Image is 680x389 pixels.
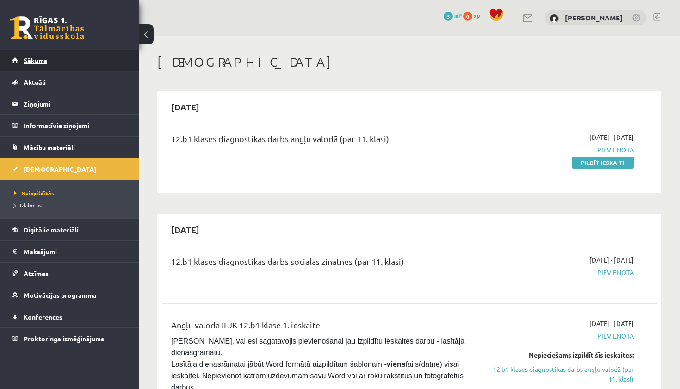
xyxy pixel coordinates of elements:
span: Atzīmes [24,269,49,277]
a: Sākums [12,50,127,71]
span: xp [474,12,480,19]
a: Ziņojumi [12,93,127,114]
legend: Informatīvie ziņojumi [24,115,127,136]
h2: [DATE] [162,96,209,118]
span: Mācību materiāli [24,143,75,151]
img: Anastasija Golobokova [550,14,559,23]
a: Informatīvie ziņojumi [12,115,127,136]
h1: [DEMOGRAPHIC_DATA] [157,54,661,70]
span: [DATE] - [DATE] [589,319,634,328]
div: Nepieciešams izpildīt šīs ieskaites: [489,350,634,360]
a: Mācību materiāli [12,137,127,158]
a: 0 xp [463,12,484,19]
span: Pievienota [489,145,634,155]
a: Maksājumi [12,241,127,262]
legend: Maksājumi [24,241,127,262]
a: Proktoringa izmēģinājums [12,328,127,349]
a: Rīgas 1. Tālmācības vidusskola [10,16,84,39]
span: Neizpildītās [14,189,54,197]
div: 12.b1 klases diagnostikas darbs angļu valodā (par 11. klasi) [171,132,475,150]
span: Aktuāli [24,78,46,86]
span: Pievienota [489,331,634,341]
legend: Ziņojumi [24,93,127,114]
strong: viens [387,360,406,368]
span: Pievienota [489,268,634,277]
a: Neizpildītās [14,189,130,197]
div: 12.b1 klases diagnostikas darbs sociālās zinātnēs (par 11. klasi) [171,255,475,272]
span: Konferences [24,313,62,321]
a: Motivācijas programma [12,284,127,306]
span: [DATE] - [DATE] [589,255,634,265]
a: Pildīt ieskaiti [572,157,634,169]
a: Konferences [12,306,127,327]
span: mP [454,12,462,19]
a: Aktuāli [12,71,127,93]
h2: [DATE] [162,219,209,240]
span: [DEMOGRAPHIC_DATA] [24,165,96,173]
a: Atzīmes [12,263,127,284]
a: 12.b1 klases diagnostikas darbs angļu valodā (par 11. klasi) [489,364,634,384]
a: Izlabotās [14,201,130,209]
span: Digitālie materiāli [24,226,79,234]
a: [PERSON_NAME] [565,13,623,22]
span: Proktoringa izmēģinājums [24,334,104,343]
span: 0 [463,12,472,21]
div: Angļu valoda II JK 12.b1 klase 1. ieskaite [171,319,475,336]
span: Sākums [24,56,47,64]
span: Motivācijas programma [24,291,97,299]
span: Izlabotās [14,201,42,209]
a: 3 mP [444,12,462,19]
a: [DEMOGRAPHIC_DATA] [12,158,127,180]
span: [DATE] - [DATE] [589,132,634,142]
span: 3 [444,12,453,21]
a: Digitālie materiāli [12,219,127,240]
